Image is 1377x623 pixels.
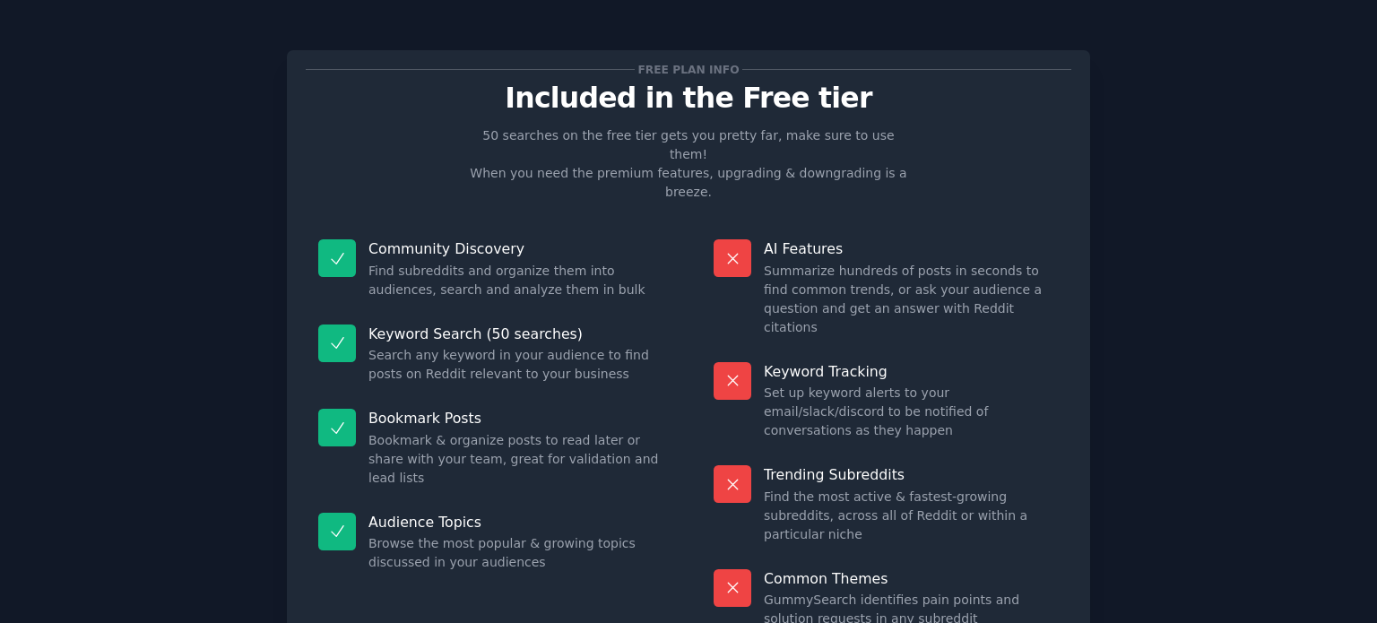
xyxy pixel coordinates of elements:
p: Common Themes [764,569,1059,588]
dd: Find subreddits and organize them into audiences, search and analyze them in bulk [368,262,663,299]
p: Community Discovery [368,239,663,258]
p: Trending Subreddits [764,465,1059,484]
p: Keyword Search (50 searches) [368,324,663,343]
dd: Find the most active & fastest-growing subreddits, across all of Reddit or within a particular niche [764,488,1059,544]
p: Included in the Free tier [306,82,1071,114]
dd: Summarize hundreds of posts in seconds to find common trends, or ask your audience a question and... [764,262,1059,337]
p: AI Features [764,239,1059,258]
dd: Set up keyword alerts to your email/slack/discord to be notified of conversations as they happen [764,384,1059,440]
p: Audience Topics [368,513,663,532]
span: Free plan info [635,60,742,79]
dd: Bookmark & organize posts to read later or share with your team, great for validation and lead lists [368,431,663,488]
p: Keyword Tracking [764,362,1059,381]
dd: Search any keyword in your audience to find posts on Reddit relevant to your business [368,346,663,384]
p: 50 searches on the free tier gets you pretty far, make sure to use them! When you need the premiu... [463,126,914,202]
dd: Browse the most popular & growing topics discussed in your audiences [368,534,663,572]
p: Bookmark Posts [368,409,663,428]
